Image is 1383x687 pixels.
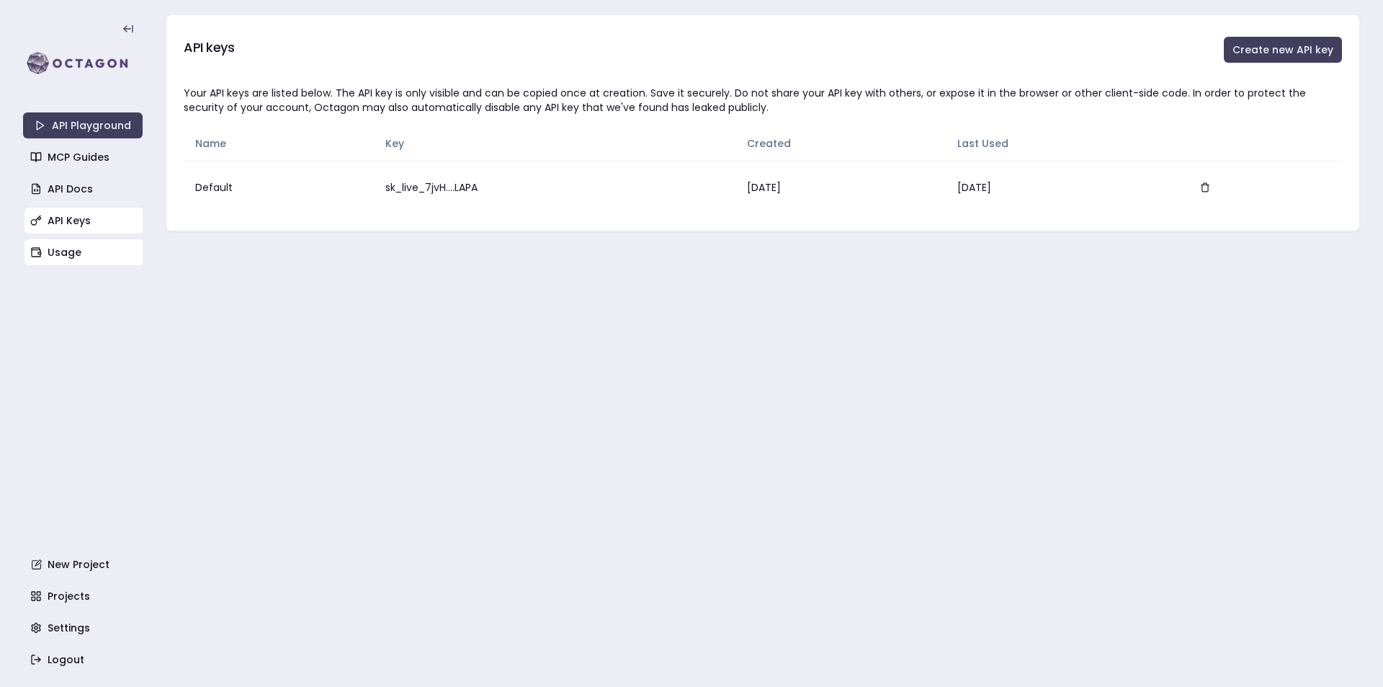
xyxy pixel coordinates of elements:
th: Last Used [946,126,1178,161]
a: Settings [24,615,144,641]
a: Logout [24,647,144,673]
a: API Playground [23,112,143,138]
h3: API keys [184,37,234,58]
a: API Keys [24,208,144,234]
a: Projects [24,583,144,609]
td: Default [184,161,374,213]
th: Name [184,126,374,161]
td: [DATE] [735,161,946,213]
a: API Docs [24,176,144,202]
th: Created [735,126,946,161]
th: Key [374,126,736,161]
img: logo-rect-yK7x_WSZ.svg [23,49,143,78]
td: sk_live_7jvH....LAPA [374,161,736,213]
a: Usage [24,239,144,265]
div: Your API keys are listed below. The API key is only visible and can be copied once at creation. S... [184,86,1342,115]
a: New Project [24,551,144,577]
td: [DATE] [946,161,1178,213]
button: Create new API key [1224,37,1342,63]
a: MCP Guides [24,144,144,170]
